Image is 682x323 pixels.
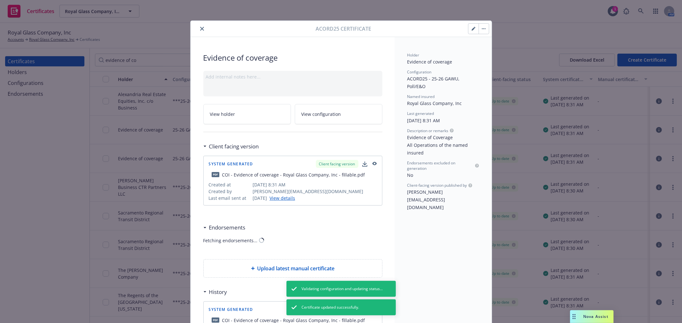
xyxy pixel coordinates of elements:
[209,308,253,312] span: System Generated
[302,286,383,292] span: Validating configuration and updating status...
[407,172,413,178] span: No
[203,288,227,296] div: History
[407,52,419,58] span: Holder
[407,59,452,65] span: Evidence of coverage
[210,111,235,117] span: View holder
[295,104,382,124] a: View configuration
[257,265,335,272] span: Upload latest manual certificate
[407,94,435,99] span: Named insured
[316,25,372,33] span: Acord25 Certificate
[407,69,432,75] span: Configuration
[302,304,359,310] span: Certificate updated successfully.
[212,318,219,322] span: pdf
[267,195,295,201] a: View details
[253,181,377,188] span: [DATE] 8:31 AM
[407,111,434,116] span: Last generated
[407,117,440,124] span: [DATE] 8:31 AM
[253,195,267,201] span: [DATE]
[407,189,445,210] span: [PERSON_NAME][EMAIL_ADDRESS][DOMAIN_NAME]
[407,134,469,156] span: Evidence of Coverage All Operations of the named insured
[209,188,250,195] span: Created by
[203,223,246,232] div: Endorsements
[407,183,467,188] span: Client-facing version published by
[209,181,250,188] span: Created at
[203,237,258,244] div: Fetching endorsements...
[570,310,614,323] button: Nova Assist
[407,100,462,106] span: Royal Glass Company, Inc
[209,142,259,151] h3: Client facing version
[198,25,206,33] button: close
[407,128,449,133] span: Description or remarks
[209,223,246,232] h3: Endorsements
[570,310,578,323] div: Drag to move
[407,160,474,171] span: Endorsements excluded on generation
[209,162,253,166] span: System Generated
[203,52,382,63] span: Evidence of coverage
[316,160,358,168] div: Client facing version
[209,288,227,296] h3: History
[203,142,259,151] div: Client facing version
[302,111,341,117] span: View configuration
[203,259,382,278] div: Upload latest manual certificate
[209,195,250,201] span: Last email sent at
[222,171,365,178] div: COI - Evidence of coverage - Royal Glass Company, Inc - fillable.pdf
[253,188,377,195] span: [PERSON_NAME][EMAIL_ADDRESS][DOMAIN_NAME]
[583,314,608,319] span: Nova Assist
[407,76,461,89] span: ACORD25 - 25-26 GAWU, Poll/E&O
[203,104,291,124] a: View holder
[206,74,261,80] span: Add internal notes here...
[212,172,219,177] span: pdf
